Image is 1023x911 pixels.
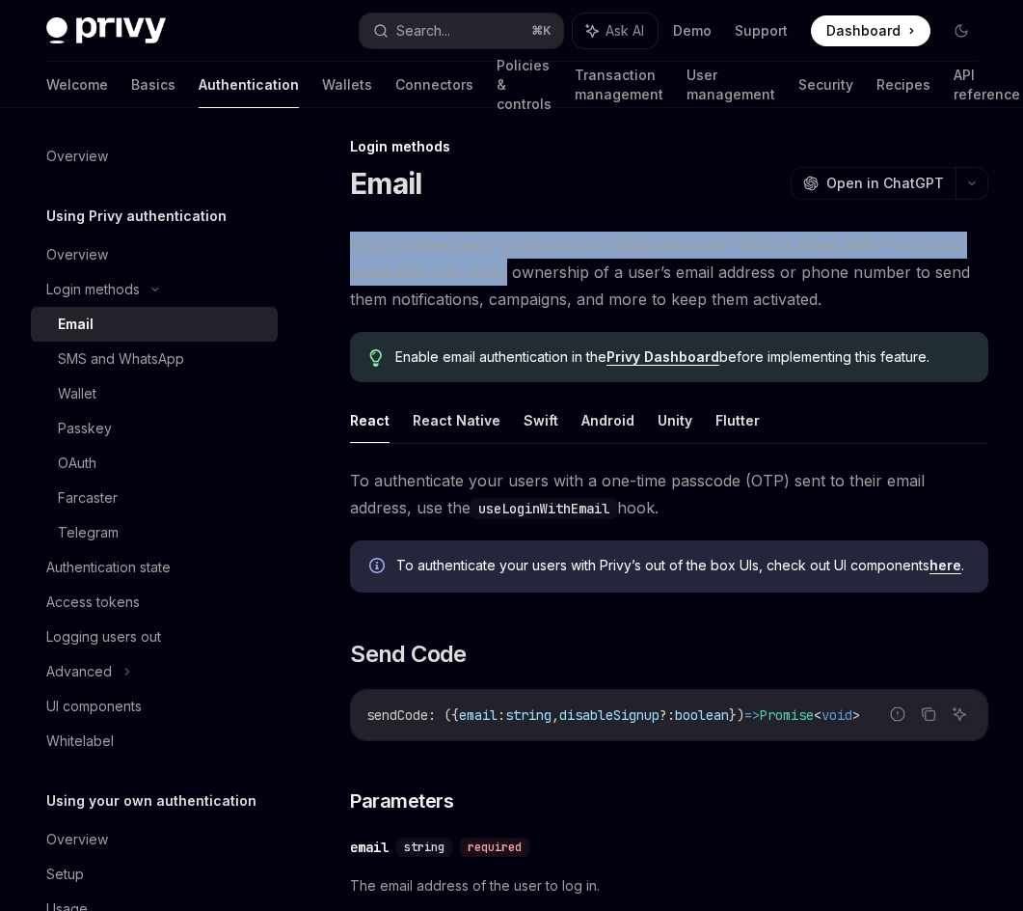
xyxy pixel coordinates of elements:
a: SMS and WhatsApp [31,342,278,376]
div: Overview [46,145,108,168]
button: Swift [524,398,558,443]
button: React [350,398,390,443]
a: Wallets [322,62,372,108]
div: Advanced [46,660,112,683]
a: Wallet [31,376,278,411]
span: void [821,706,852,724]
span: The email address of the user to log in. [350,874,988,897]
span: To authenticate your users with Privy’s out of the box UIs, check out UI components . [396,556,969,575]
div: Overview [46,243,108,266]
span: string [404,840,444,855]
a: Whitelabel [31,724,278,759]
div: UI components [46,695,142,718]
a: Connectors [395,62,473,108]
div: email [350,838,389,857]
button: Report incorrect code [885,702,910,727]
a: Logging users out [31,620,278,654]
span: disableSignup [559,706,660,724]
div: Login methods [46,278,140,301]
a: Support [735,21,788,41]
div: Email [58,313,94,336]
span: Privy enables users to login to your application with SMS or email. With Privy, your application ... [350,232,988,313]
span: ?: [660,706,675,724]
div: Wallet [58,382,96,405]
a: Authentication [199,62,299,108]
a: Telegram [31,515,278,550]
h5: Using your own authentication [46,789,256,813]
span: Ask AI [606,21,644,41]
span: < [814,706,821,724]
a: Basics [131,62,175,108]
button: Android [581,398,634,443]
a: OAuth [31,446,278,481]
a: Security [798,62,853,108]
span: Parameters [350,787,453,814]
a: Recipes [876,62,930,108]
a: Dashboard [811,15,930,46]
button: Flutter [715,398,760,443]
span: }) [729,706,744,724]
div: Overview [46,828,108,851]
a: API reference [954,62,1020,108]
a: Policies & controls [497,62,552,108]
span: Open in ChatGPT [826,174,944,193]
span: email [459,706,498,724]
a: Email [31,307,278,342]
span: To authenticate your users with a one-time passcode (OTP) sent to their email address, use the hook. [350,467,988,521]
a: Farcaster [31,481,278,515]
a: Overview [31,237,278,272]
div: required [460,838,529,857]
div: Farcaster [58,486,118,510]
a: Transaction management [575,62,663,108]
button: Ask AI [573,14,658,48]
button: Unity [658,398,692,443]
div: Login methods [350,137,988,156]
a: User management [686,62,775,108]
button: Copy the contents from the code block [916,702,941,727]
div: Logging users out [46,625,161,649]
div: Search... [396,19,450,42]
div: Whitelabel [46,730,114,753]
svg: Info [369,558,389,577]
span: : ({ [428,706,459,724]
span: boolean [675,706,729,724]
h1: Email [350,166,421,201]
a: Welcome [46,62,108,108]
a: Overview [31,822,278,857]
div: Telegram [58,521,119,544]
span: > [852,706,860,724]
span: sendCode [366,706,428,724]
img: dark logo [46,17,166,44]
span: Enable email authentication in the before implementing this feature. [395,347,969,367]
button: Open in ChatGPT [791,167,956,200]
a: Setup [31,857,278,892]
button: React Native [413,398,500,443]
h5: Using Privy authentication [46,205,227,228]
a: Overview [31,139,278,174]
span: , [552,706,559,724]
a: UI components [31,689,278,724]
span: Send Code [350,639,467,670]
button: Ask AI [947,702,972,727]
span: => [744,706,760,724]
span: string [505,706,552,724]
div: Access tokens [46,591,140,614]
span: Promise [760,706,814,724]
button: Search...⌘K [360,14,563,48]
div: Setup [46,863,84,886]
button: Toggle dark mode [946,15,977,46]
a: here [929,557,961,574]
code: useLoginWithEmail [471,498,617,519]
div: Authentication state [46,556,171,579]
a: Demo [673,21,712,41]
a: Privy Dashboard [606,348,719,366]
svg: Tip [369,349,383,367]
a: Authentication state [31,550,278,585]
div: SMS and WhatsApp [58,347,184,371]
div: Passkey [58,417,112,440]
div: OAuth [58,452,96,475]
a: Access tokens [31,585,278,620]
a: Passkey [31,411,278,446]
span: Dashboard [826,21,901,41]
span: ⌘ K [531,23,552,39]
